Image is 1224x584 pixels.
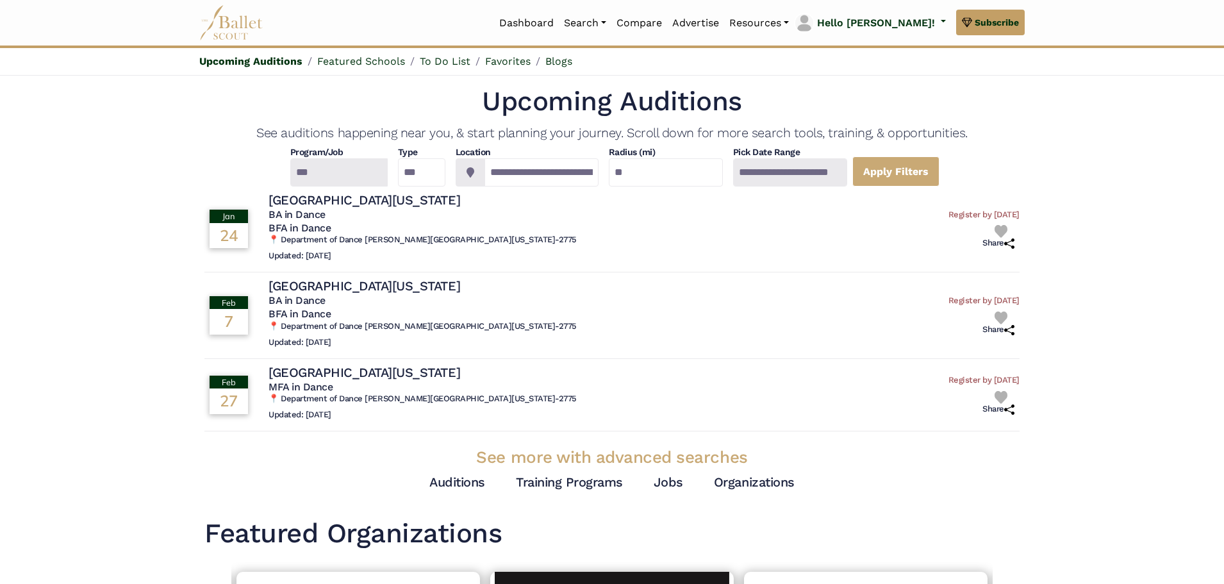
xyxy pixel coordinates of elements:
[962,15,972,29] img: gem.svg
[485,55,531,67] a: Favorites
[269,192,460,208] h4: [GEOGRAPHIC_DATA][US_STATE]
[714,474,795,490] a: Organizations
[667,10,724,37] a: Advertise
[204,84,1020,119] h1: Upcoming Auditions
[852,156,939,187] a: Apply Filters
[795,14,813,32] img: profile picture
[456,146,599,159] h4: Location
[794,13,946,33] a: profile picture Hello [PERSON_NAME]!
[290,146,388,159] h4: Program/Job
[317,55,405,67] a: Featured Schools
[204,124,1020,141] h4: See auditions happening near you, & start planning your journey. Scroll down for more search tool...
[269,337,577,348] h6: Updated: [DATE]
[269,308,577,321] h5: BFA in Dance
[269,208,577,222] h5: BA in Dance
[210,376,248,388] div: Feb
[982,238,1014,249] h6: Share
[484,158,599,187] input: Location
[948,210,1020,221] h6: Register by [DATE]
[269,321,577,332] h6: 📍 Department of Dance [PERSON_NAME][GEOGRAPHIC_DATA][US_STATE]-2775
[611,10,667,37] a: Compare
[429,474,485,490] a: Auditions
[982,404,1014,415] h6: Share
[733,146,847,159] h4: Pick Date Range
[269,410,577,421] h6: Updated: [DATE]
[516,474,623,490] a: Training Programs
[559,10,611,37] a: Search
[545,55,572,67] a: Blogs
[420,55,470,67] a: To Do List
[204,516,1020,551] h1: Featured Organizations
[398,146,445,159] h4: Type
[609,146,656,159] h4: Radius (mi)
[956,10,1025,35] a: Subscribe
[210,309,248,333] div: 7
[269,294,577,308] h5: BA in Dance
[975,15,1019,29] span: Subscribe
[269,278,460,294] h4: [GEOGRAPHIC_DATA][US_STATE]
[948,375,1020,386] h6: Register by [DATE]
[982,324,1014,335] h6: Share
[494,10,559,37] a: Dashboard
[817,15,935,31] p: Hello [PERSON_NAME]!
[724,10,794,37] a: Resources
[210,210,248,222] div: Jan
[654,474,683,490] a: Jobs
[210,296,248,309] div: Feb
[199,55,302,67] a: Upcoming Auditions
[269,222,577,235] h5: BFA in Dance
[269,251,577,262] h6: Updated: [DATE]
[269,394,577,405] h6: 📍 Department of Dance [PERSON_NAME][GEOGRAPHIC_DATA][US_STATE]-2775
[204,447,1020,469] h3: See more with advanced searches
[210,388,248,413] div: 27
[269,235,577,246] h6: 📍 Department of Dance [PERSON_NAME][GEOGRAPHIC_DATA][US_STATE]-2775
[948,296,1020,306] h6: Register by [DATE]
[210,223,248,247] div: 24
[269,381,577,394] h5: MFA in Dance
[269,364,460,381] h4: [GEOGRAPHIC_DATA][US_STATE]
